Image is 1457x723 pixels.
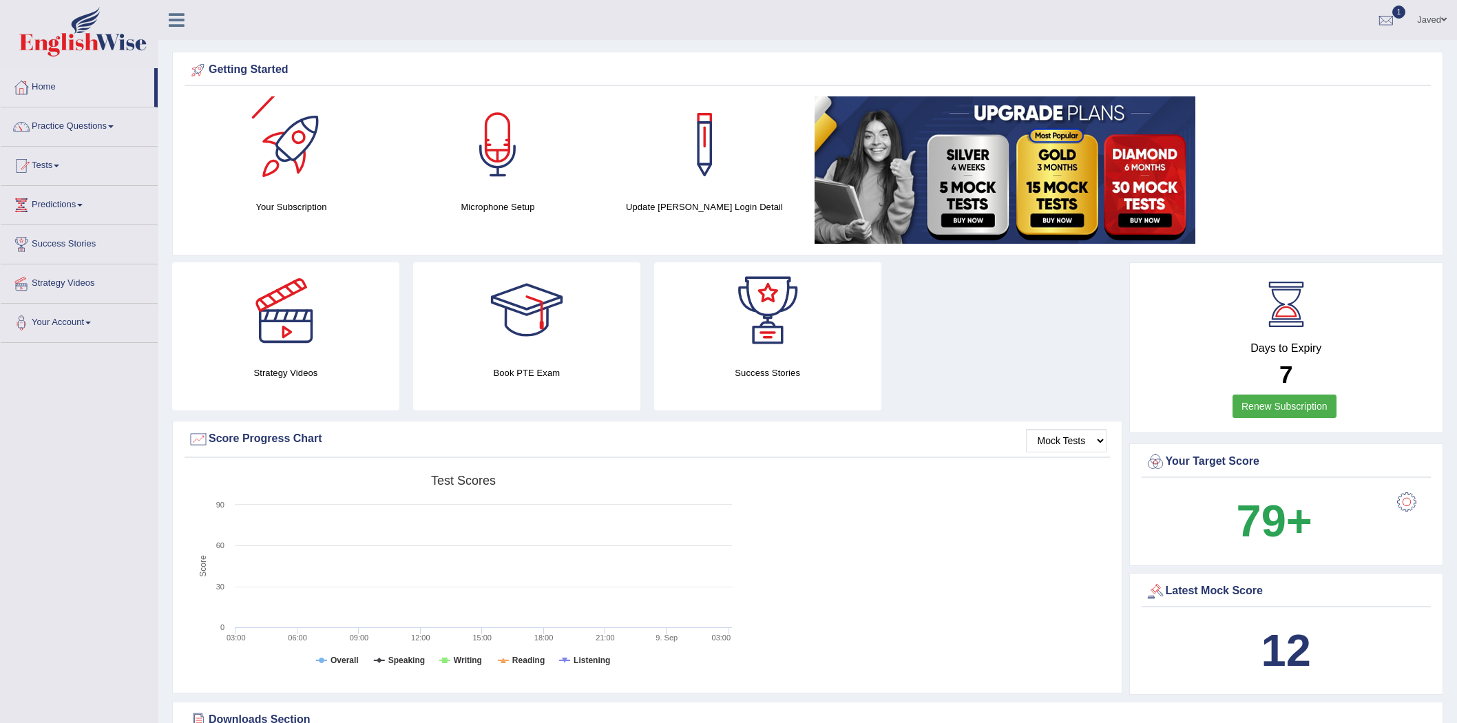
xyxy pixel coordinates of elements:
[1279,361,1292,388] b: 7
[574,656,610,665] tspan: Listening
[1,107,158,142] a: Practice Questions
[411,633,430,642] text: 12:00
[220,623,224,631] text: 0
[656,633,678,642] tspan: 9. Sep
[188,60,1427,81] div: Getting Started
[1233,395,1337,418] a: Renew Subscription
[1145,581,1428,602] div: Latest Mock Score
[401,200,594,214] h4: Microphone Setup
[534,633,554,642] text: 18:00
[331,656,359,665] tspan: Overall
[195,200,388,214] h4: Your Subscription
[1,147,158,181] a: Tests
[216,541,224,549] text: 60
[350,633,369,642] text: 09:00
[596,633,615,642] text: 21:00
[288,633,307,642] text: 06:00
[1145,452,1428,472] div: Your Target Score
[198,555,208,577] tspan: Score
[1,264,158,299] a: Strategy Videos
[608,200,801,214] h4: Update [PERSON_NAME] Login Detail
[388,656,425,665] tspan: Speaking
[1,304,158,338] a: Your Account
[472,633,492,642] text: 15:00
[188,429,1107,450] div: Score Progress Chart
[1,68,154,103] a: Home
[216,501,224,509] text: 90
[1,225,158,260] a: Success Stories
[172,366,399,380] h4: Strategy Videos
[227,633,246,642] text: 03:00
[216,583,224,591] text: 30
[1145,342,1428,355] h4: Days to Expiry
[1261,625,1311,675] b: 12
[431,474,496,488] tspan: Test scores
[1,186,158,220] a: Predictions
[413,366,640,380] h4: Book PTE Exam
[1237,496,1312,546] b: 79+
[512,656,545,665] tspan: Reading
[654,366,881,380] h4: Success Stories
[712,633,731,642] text: 03:00
[1392,6,1406,19] span: 1
[454,656,482,665] tspan: Writing
[815,96,1195,244] img: small5.jpg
